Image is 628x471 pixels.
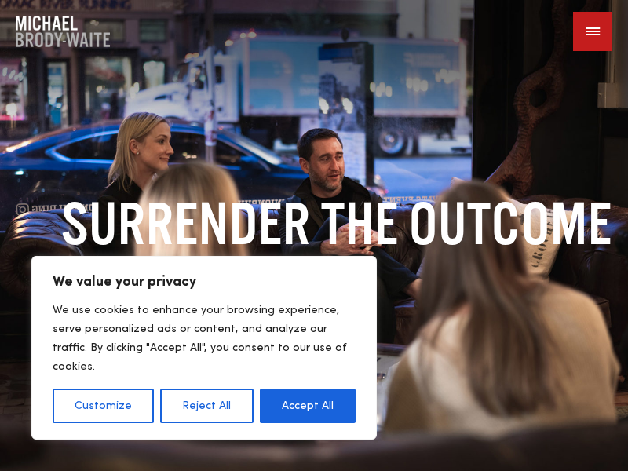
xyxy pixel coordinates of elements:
a: Company Logo Company Logo [16,16,110,47]
button: Accept All [260,389,356,423]
button: Reject All [160,389,253,423]
p: We use cookies to enhance your browsing experience, serve personalized ads or content, and analyz... [53,301,356,376]
h1: Surrender the Outcome [16,189,612,258]
button: Customize [53,389,154,423]
div: We value your privacy [31,256,377,440]
p: We value your privacy [53,272,356,291]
